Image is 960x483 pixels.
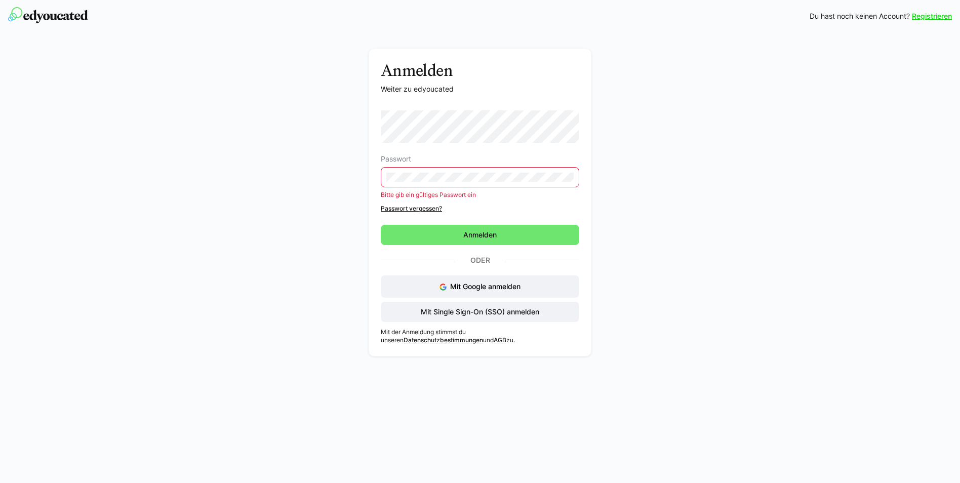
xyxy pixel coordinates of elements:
[381,328,579,344] p: Mit der Anmeldung stimmst du unseren und zu.
[450,282,521,291] span: Mit Google anmelden
[381,191,476,198] span: Bitte gib ein gültiges Passwort ein
[912,11,952,21] a: Registrieren
[8,7,88,23] img: edyoucated
[381,205,579,213] a: Passwort vergessen?
[462,230,498,240] span: Anmelden
[381,225,579,245] button: Anmelden
[455,253,505,267] p: Oder
[810,11,910,21] span: Du hast noch keinen Account?
[404,336,483,344] a: Datenschutzbestimmungen
[494,336,506,344] a: AGB
[419,307,541,317] span: Mit Single Sign-On (SSO) anmelden
[381,84,579,94] p: Weiter zu edyoucated
[381,302,579,322] button: Mit Single Sign-On (SSO) anmelden
[381,155,411,163] span: Passwort
[381,275,579,298] button: Mit Google anmelden
[381,61,579,80] h3: Anmelden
